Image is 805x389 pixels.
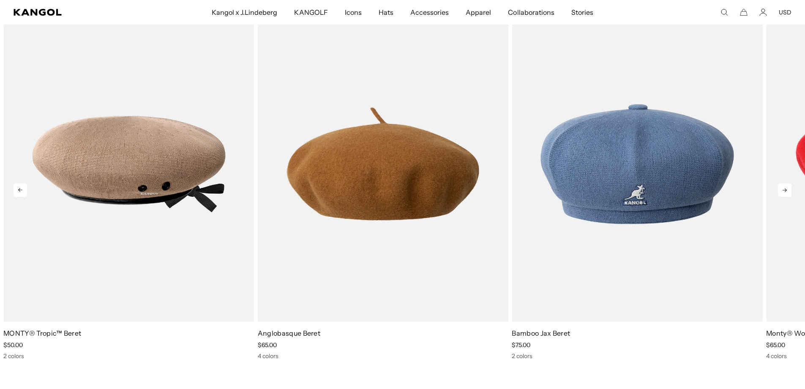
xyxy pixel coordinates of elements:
[766,341,785,349] span: $65.00
[779,8,791,16] button: USD
[3,341,23,349] span: $50.00
[3,6,254,322] img: MONTY® Tropic™ Beret
[512,341,530,349] span: $75.00
[14,9,140,16] a: Kangol
[3,329,81,337] a: MONTY® Tropic™ Beret
[258,352,509,360] div: 4 colors
[258,341,277,349] span: $65.00
[512,352,763,360] div: 2 colors
[508,6,763,360] div: 4 of 10
[3,352,254,360] div: 2 colors
[254,6,509,360] div: 3 of 10
[740,8,748,16] button: Cart
[759,8,767,16] a: Account
[512,6,763,322] img: Bamboo Jax Beret
[258,6,509,322] img: Anglobasque Beret
[512,329,570,337] a: Bamboo Jax Beret
[258,329,320,337] a: Anglobasque Beret
[720,8,728,16] summary: Search here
